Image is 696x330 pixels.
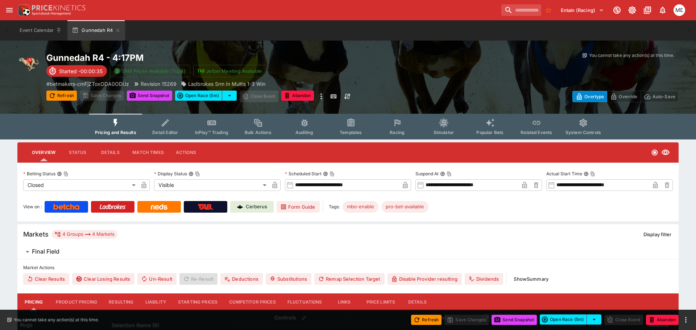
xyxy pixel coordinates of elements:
[590,171,595,176] button: Copy To Clipboard
[53,204,79,210] img: Betcha
[50,293,103,311] button: Product Pricing
[543,4,554,16] button: No Bookmarks
[381,201,428,213] div: Betting Target: cerberus
[193,65,266,77] button: Jetbet Meeting Available
[343,201,378,213] div: Betting Target: cerberus
[295,130,313,135] span: Auditing
[317,91,326,102] button: more
[584,171,589,176] button: Actual Start TimeCopy To Clipboard
[282,293,328,311] button: Fluctuations
[277,201,320,213] a: Form Guide
[323,171,328,176] button: Scheduled StartCopy To Clipboard
[652,93,675,100] p: Auto-Save
[89,114,607,139] div: Event type filters
[127,144,170,161] button: Match Times
[641,4,654,17] button: Documentation
[626,4,639,17] button: Toggle light/dark mode
[556,4,608,16] button: Select Tenant
[72,273,134,285] button: Clear Losing Results
[222,91,237,101] button: select merge strategy
[340,130,362,135] span: Templates
[343,203,378,210] span: mbo-enable
[281,91,314,101] button: Abandon
[390,130,405,135] span: Racing
[32,5,86,11] img: PriceKinetics
[127,91,172,101] button: Send Snapshot
[329,201,340,213] label: Tags:
[381,203,428,210] span: pro-bet-available
[23,262,673,273] label: Market Actions
[330,171,335,176] button: Copy To Clipboard
[639,229,676,240] button: Display filter
[401,293,434,311] button: Details
[509,273,553,285] button: ShowSummary
[266,273,311,285] button: Substitutions
[23,201,42,213] label: View on :
[245,130,272,135] span: Bulk Actions
[154,179,269,191] div: Visible
[188,171,194,176] button: Display StatusCopy To Clipboard
[641,91,679,102] button: Auto-Save
[17,293,50,311] button: Pricing
[137,273,176,285] button: Un-Result
[94,144,127,161] button: Details
[546,171,582,177] p: Actual Start Time
[671,2,687,18] button: Matt Easter
[540,314,601,325] div: split button
[584,93,604,100] p: Overtype
[607,91,641,102] button: Override
[14,317,99,323] p: You cannot take any action(s) at this time.
[63,171,69,176] button: Copy To Clipboard
[198,204,213,210] img: TabNZ
[572,91,679,102] div: Start From
[152,130,178,135] span: Detail Editor
[587,314,601,325] button: select merge strategy
[141,80,177,88] p: Revision 15269
[589,52,674,59] p: You cannot take any action(s) at this time.
[415,171,439,177] p: Suspend At
[15,20,66,41] button: Event Calendar
[188,80,265,88] p: Ladbrokes Srm In Multis 1-3 Win
[223,293,282,311] button: Competitor Prices
[175,91,237,101] div: split button
[23,171,55,177] p: Betting Status
[110,65,190,77] button: SRM Prices Available (Top4)
[328,293,361,311] button: Links
[3,4,16,17] button: open drawer
[103,293,139,311] button: Resulting
[46,91,77,101] button: Refresh
[220,273,263,285] button: Deductions
[246,203,267,210] p: Cerberus
[619,93,637,100] p: Override
[521,130,552,135] span: Related Events
[447,171,452,176] button: Copy To Clipboard
[501,4,541,16] input: search
[95,130,136,135] span: Pricing and Results
[465,273,503,285] button: Dividends
[440,171,445,176] button: Suspend AtCopy To Clipboard
[565,130,601,135] span: System Controls
[661,148,670,157] svg: Visible
[61,144,94,161] button: Status
[651,149,658,156] svg: Closed
[361,293,401,311] button: Price Limits
[195,171,200,176] button: Copy To Clipboard
[175,91,222,101] button: Open Race (5m)
[59,67,103,75] p: Started -00:00:35
[23,179,138,191] div: Closed
[314,273,385,285] button: Remap Selection Target
[281,92,314,99] span: Mark an event as closed and abandoned.
[140,293,172,311] button: Liability
[572,91,607,102] button: Overtype
[154,171,187,177] p: Display Status
[170,144,202,161] button: Actions
[151,204,167,210] img: Neds
[674,4,685,16] div: Matt Easter
[23,273,69,285] button: Clear Results
[26,144,61,161] button: Overview
[656,4,669,17] button: Notifications
[32,248,59,255] h6: Final Field
[99,204,126,210] img: Ladbrokes
[434,130,454,135] span: Simulator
